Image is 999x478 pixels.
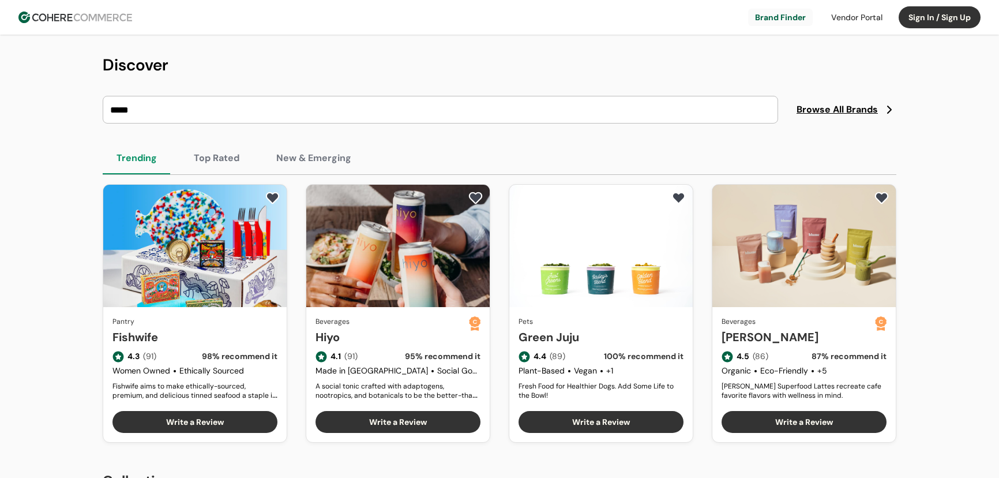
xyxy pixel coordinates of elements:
a: Browse All Brands [797,103,896,117]
button: Trending [103,142,171,174]
span: Discover [103,54,168,76]
button: Write a Review [316,411,480,433]
button: add to favorite [669,189,688,207]
span: Browse All Brands [797,103,878,117]
img: Cohere Logo [18,12,132,23]
button: New & Emerging [262,142,365,174]
a: Fishwife [112,328,277,346]
button: add to favorite [872,189,891,207]
a: [PERSON_NAME] [722,328,875,346]
button: Top Rated [180,142,253,174]
button: Write a Review [722,411,887,433]
button: Write a Review [112,411,277,433]
button: Sign In / Sign Up [899,6,981,28]
a: Hiyo [316,328,469,346]
button: add to favorite [466,189,485,207]
a: Green Juju [519,328,683,346]
button: add to favorite [263,189,282,207]
button: Write a Review [519,411,683,433]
